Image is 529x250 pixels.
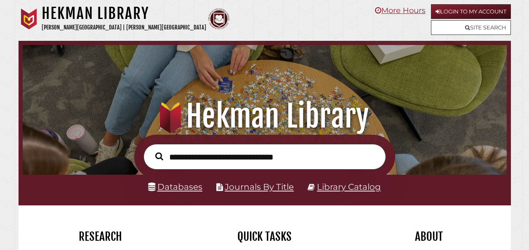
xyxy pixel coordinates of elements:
[375,6,425,15] a: More Hours
[148,182,202,192] a: Databases
[225,182,294,192] a: Journals By Title
[155,152,163,160] i: Search
[189,229,340,244] h2: Quick Tasks
[42,23,206,32] p: [PERSON_NAME][GEOGRAPHIC_DATA] | [PERSON_NAME][GEOGRAPHIC_DATA]
[317,182,381,192] a: Library Catalog
[208,8,229,29] img: Calvin Theological Seminary
[42,4,206,23] h1: Hekman Library
[25,229,176,244] h2: Research
[30,98,498,135] h1: Hekman Library
[151,150,167,162] button: Search
[431,20,511,35] a: Site Search
[19,8,40,29] img: Calvin University
[431,4,511,19] a: Login to My Account
[353,229,505,244] h2: About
